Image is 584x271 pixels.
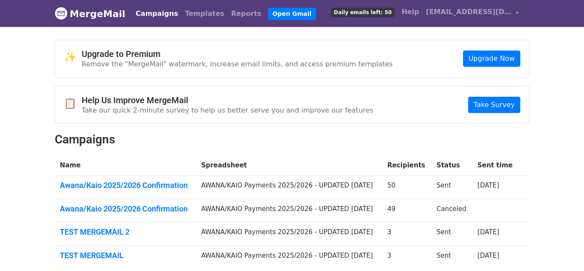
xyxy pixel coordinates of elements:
td: 3 [382,245,431,268]
a: [DATE] [478,228,499,236]
a: Awana/Kaio 2025/2026 Confirmation [60,204,191,214]
h2: Campaigns [55,132,529,147]
td: 50 [382,176,431,199]
h4: Upgrade to Premium [82,49,393,59]
td: Sent [431,222,472,246]
p: Take our quick 2-minute survey to help us better serve you and improve our features [82,106,373,115]
td: AWANA/KAIO Payments 2025/2026 - UPDATED [DATE] [196,176,382,199]
td: Canceled [431,199,472,222]
p: Remove the "MergeMail" watermark, increase email limits, and access premium templates [82,60,393,68]
td: AWANA/KAIO Payments 2025/2026 - UPDATED [DATE] [196,199,382,222]
th: Recipients [382,155,431,176]
td: 49 [382,199,431,222]
th: Spreadsheet [196,155,382,176]
img: MergeMail logo [55,7,68,20]
a: Awana/Kaio 2025/2026 Confirmation [60,181,191,190]
a: Templates [181,5,227,22]
a: Reports [228,5,265,22]
td: Sent [431,245,472,268]
td: AWANA/KAIO Payments 2025/2026 - UPDATED [DATE] [196,245,382,268]
span: [EMAIL_ADDRESS][DOMAIN_NAME] [426,7,511,17]
td: AWANA/KAIO Payments 2025/2026 - UPDATED [DATE] [196,222,382,246]
a: Daily emails left: 50 [327,3,398,21]
h4: Help Us Improve MergeMail [82,95,373,105]
a: MergeMail [55,5,125,23]
th: Name [55,155,196,176]
a: Help [398,3,422,21]
td: Sent [431,176,472,199]
a: Take Survey [468,97,520,113]
span: Daily emails left: 50 [331,8,395,17]
a: TEST MERGEMAIL [60,251,191,260]
a: [DATE] [478,182,499,189]
a: Open Gmail [268,8,316,20]
span: 📋 [64,97,82,110]
a: Campaigns [132,5,181,22]
span: ✨ [64,51,82,63]
th: Status [431,155,472,176]
a: TEST MERGEMAIL 2 [60,227,191,237]
a: Upgrade Now [463,51,520,67]
td: 3 [382,222,431,246]
a: [EMAIL_ADDRESS][DOMAIN_NAME] [422,3,522,24]
th: Sent time [472,155,519,176]
a: [DATE] [478,252,499,259]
